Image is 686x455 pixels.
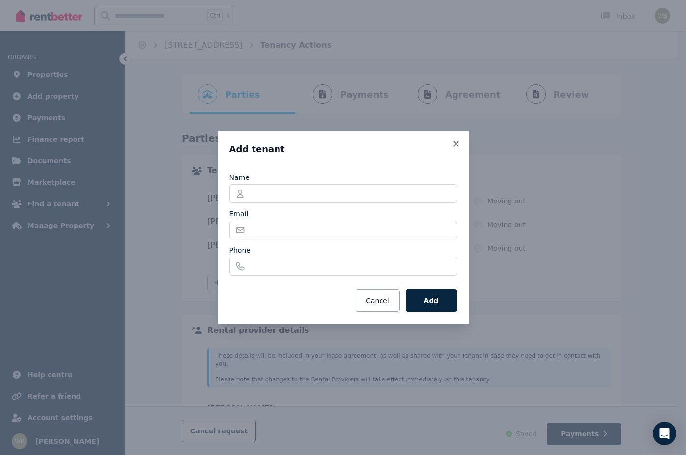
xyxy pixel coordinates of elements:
[406,289,457,312] button: Add
[229,209,249,219] label: Email
[229,143,457,155] h3: Add tenant
[229,173,250,182] label: Name
[356,289,399,312] button: Cancel
[229,245,251,255] label: Phone
[653,422,676,445] div: Open Intercom Messenger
